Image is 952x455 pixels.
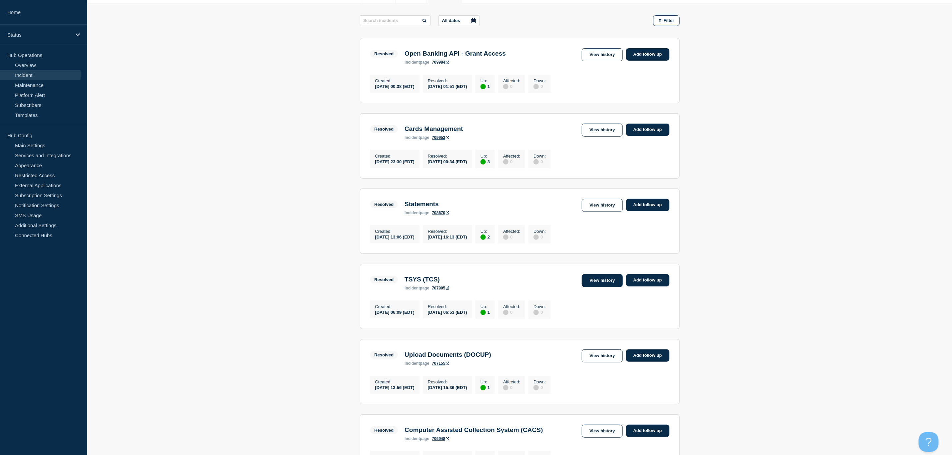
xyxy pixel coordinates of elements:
h3: TSYS (TCS) [405,276,449,283]
div: 1 [480,309,490,315]
p: Created : [375,379,415,384]
a: View history [582,124,622,137]
p: Down : [533,229,546,234]
a: Add follow up [626,199,669,211]
p: Down : [533,154,546,159]
p: Up : [480,154,490,159]
div: up [480,310,486,315]
a: Add follow up [626,274,669,286]
div: [DATE] 06:53 (EDT) [428,309,467,315]
a: 709984 [432,60,449,65]
a: Add follow up [626,349,669,362]
div: [DATE] 00:38 (EDT) [375,83,415,89]
div: 0 [503,309,520,315]
p: Affected : [503,154,520,159]
p: page [405,361,429,366]
a: 706948 [432,436,449,441]
span: incident [405,211,420,215]
span: incident [405,361,420,366]
p: Resolved : [428,154,467,159]
div: 0 [533,384,546,390]
div: up [480,159,486,165]
div: [DATE] 00:34 (EDT) [428,159,467,164]
span: Resolved [370,50,398,58]
button: All dates [439,15,480,26]
h3: Cards Management [405,125,463,133]
p: Affected : [503,304,520,309]
span: Resolved [370,351,398,359]
a: View history [582,48,622,61]
p: page [405,211,429,215]
p: Created : [375,229,415,234]
p: Resolved : [428,304,467,309]
span: Resolved [370,426,398,434]
h3: Upload Documents (DOCUP) [405,351,491,358]
div: 0 [533,159,546,165]
div: disabled [503,385,508,390]
p: Affected : [503,379,520,384]
a: View history [582,349,622,362]
h3: Statements [405,201,449,208]
p: Up : [480,78,490,83]
a: 708670 [432,211,449,215]
div: [DATE] 06:09 (EDT) [375,309,415,315]
p: Resolved : [428,229,467,234]
a: View history [582,274,622,287]
a: Add follow up [626,425,669,437]
input: Search incidents [360,15,431,26]
div: [DATE] 23:30 (EDT) [375,159,415,164]
h3: Open Banking API - Grant Access [405,50,506,57]
p: Up : [480,304,490,309]
div: up [480,84,486,89]
h3: Computer Assisted Collection System (CACS) [405,426,543,434]
span: incident [405,436,420,441]
p: Down : [533,78,546,83]
span: incident [405,286,420,290]
a: 709953 [432,135,449,140]
div: 1 [480,83,490,89]
p: Affected : [503,78,520,83]
p: Down : [533,379,546,384]
div: 0 [533,309,546,315]
a: View history [582,425,622,438]
div: 1 [480,384,490,390]
p: Created : [375,154,415,159]
p: Status [7,32,71,38]
div: disabled [533,159,539,165]
div: 0 [503,234,520,240]
span: Resolved [370,125,398,133]
a: 707155 [432,361,449,366]
div: [DATE] 15:36 (EDT) [428,384,467,390]
div: disabled [533,234,539,240]
div: [DATE] 16:13 (EDT) [428,234,467,239]
div: 0 [503,159,520,165]
p: page [405,135,429,140]
div: disabled [533,310,539,315]
div: up [480,234,486,240]
div: up [480,385,486,390]
span: Filter [664,18,674,23]
div: 2 [480,234,490,240]
span: incident [405,135,420,140]
div: 0 [503,83,520,89]
p: Created : [375,78,415,83]
div: 3 [480,159,490,165]
a: Add follow up [626,48,669,61]
p: Resolved : [428,78,467,83]
p: Resolved : [428,379,467,384]
a: Add follow up [626,124,669,136]
div: disabled [503,310,508,315]
div: disabled [533,385,539,390]
div: disabled [533,84,539,89]
p: All dates [442,18,460,23]
p: Created : [375,304,415,309]
div: 0 [533,234,546,240]
div: disabled [503,234,508,240]
a: 707905 [432,286,449,290]
p: Affected : [503,229,520,234]
p: Up : [480,379,490,384]
div: 0 [503,384,520,390]
iframe: Help Scout Beacon - Open [919,432,939,452]
div: [DATE] 13:56 (EDT) [375,384,415,390]
p: page [405,286,429,290]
